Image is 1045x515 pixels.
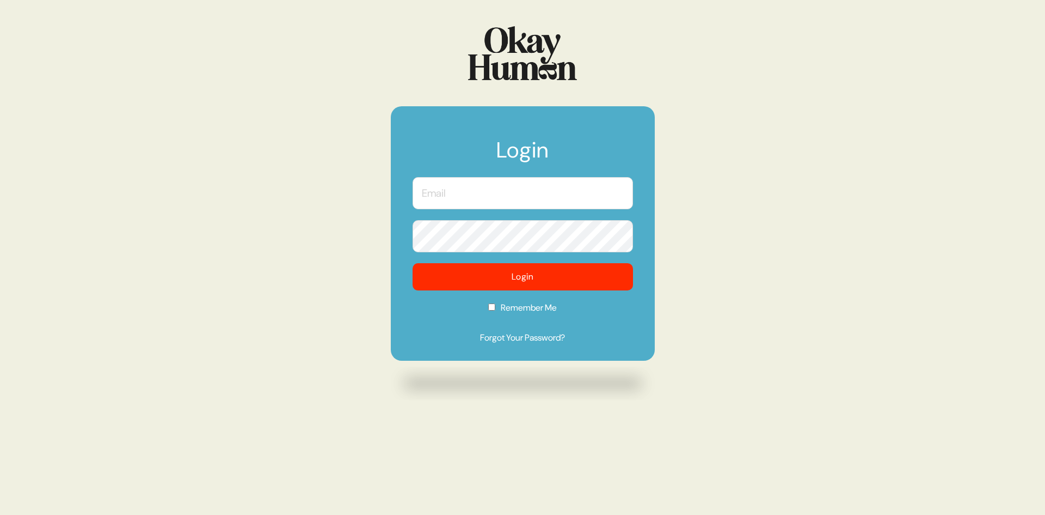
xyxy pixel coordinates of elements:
input: Email [413,177,633,209]
a: Forgot Your Password? [413,331,633,344]
button: Login [413,263,633,290]
h1: Login [413,139,633,172]
img: Logo [468,26,577,80]
label: Remember Me [413,301,633,322]
input: Remember Me [488,304,495,311]
img: Drop shadow [391,366,655,401]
